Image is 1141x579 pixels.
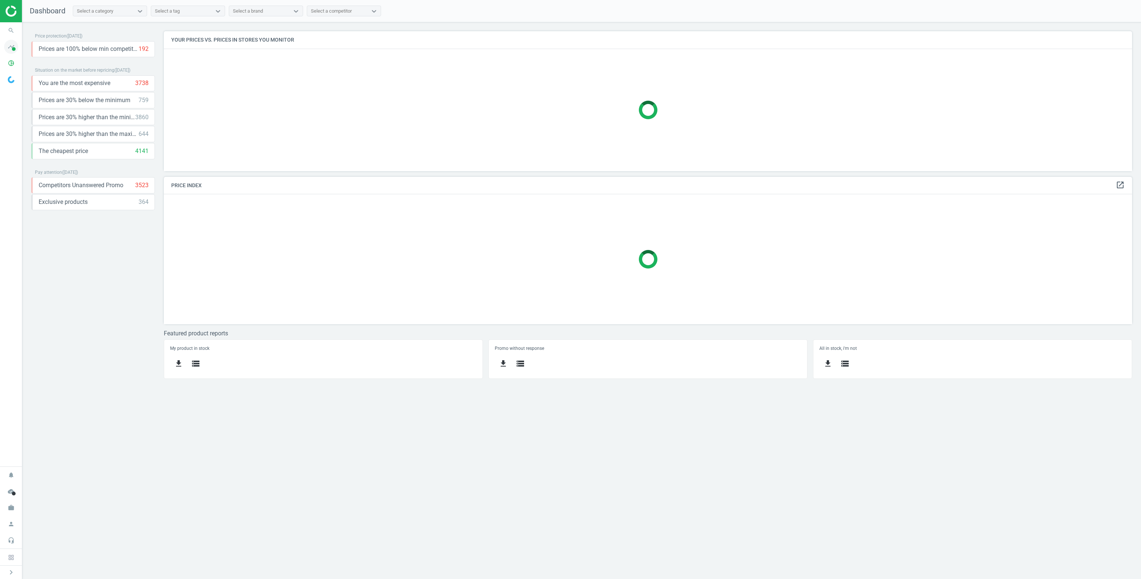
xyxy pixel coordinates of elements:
div: 3738 [135,79,149,87]
div: 759 [139,96,149,104]
span: Prices are 100% below min competitor [39,45,139,53]
span: Dashboard [30,6,65,15]
div: 3860 [135,113,149,121]
i: get_app [823,359,832,368]
h5: All in stock, i'm not [819,346,1126,351]
img: ajHJNr6hYgQAAAAASUVORK5CYII= [6,6,58,17]
img: wGWNvw8QSZomAAAAABJRU5ErkJggg== [8,76,14,83]
span: Competitors Unanswered Promo [39,181,123,189]
i: storage [516,359,525,368]
h5: Promo without response [495,346,801,351]
h4: Price Index [164,177,1132,194]
span: Price protection [35,33,66,39]
span: Prices are 30% below the minimum [39,96,130,104]
button: storage [187,355,204,373]
button: get_app [495,355,512,373]
i: chevron_right [7,568,16,577]
i: work [4,501,18,515]
div: Select a tag [155,8,180,14]
div: 4141 [135,147,149,155]
span: ( [DATE] ) [66,33,82,39]
button: get_app [819,355,836,373]
i: notifications [4,468,18,482]
i: open_in_new [1116,180,1125,189]
i: storage [191,359,200,368]
div: 364 [139,198,149,206]
i: search [4,23,18,38]
i: storage [841,359,849,368]
span: Prices are 30% higher than the maximal [39,130,139,138]
button: chevron_right [2,567,20,577]
div: Select a competitor [311,8,352,14]
span: Prices are 30% higher than the minimum [39,113,135,121]
button: storage [512,355,529,373]
h4: Your prices vs. prices in stores you monitor [164,31,1132,49]
span: The cheapest price [39,147,88,155]
span: Exclusive products [39,198,88,206]
i: person [4,517,18,531]
span: Pay attention [35,170,62,175]
div: Select a category [77,8,113,14]
i: pie_chart_outlined [4,56,18,70]
button: get_app [170,355,187,373]
button: storage [836,355,854,373]
div: 3523 [135,181,149,189]
div: 192 [139,45,149,53]
i: timeline [4,40,18,54]
i: cloud_done [4,484,18,498]
div: 644 [139,130,149,138]
span: ( [DATE] ) [114,68,130,73]
span: You are the most expensive [39,79,110,87]
h3: Featured product reports [164,330,1132,337]
i: get_app [174,359,183,368]
a: open_in_new [1116,180,1125,190]
i: headset_mic [4,533,18,547]
span: Situation on the market before repricing [35,68,114,73]
div: Select a brand [233,8,263,14]
h5: My product in stock [170,346,477,351]
i: get_app [499,359,508,368]
span: ( [DATE] ) [62,170,78,175]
